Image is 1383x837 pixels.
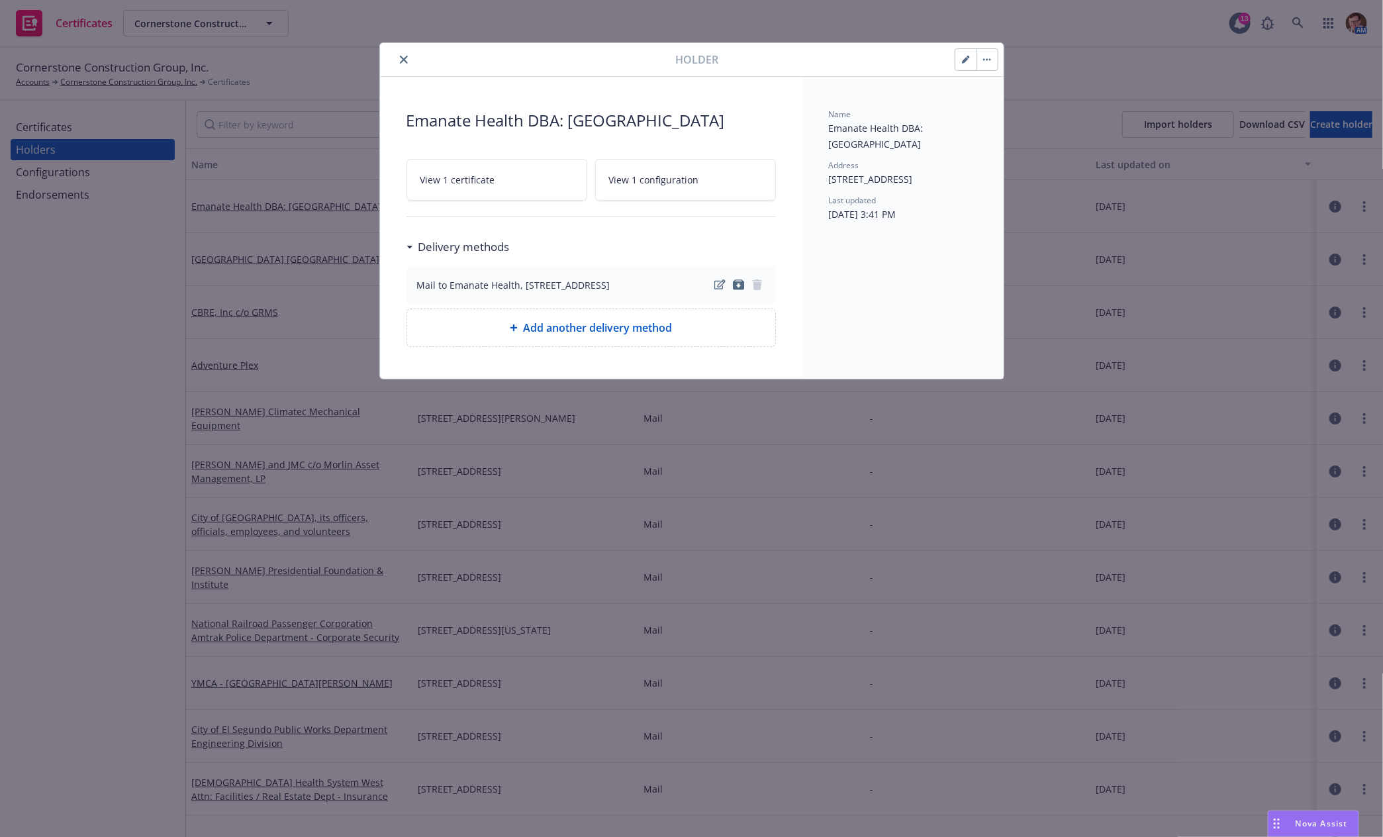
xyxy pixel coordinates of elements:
span: View 1 certificate [420,173,495,187]
div: Mail to Emanate Health, [STREET_ADDRESS] [417,278,610,292]
span: [DATE] 3:41 PM [829,208,896,221]
h3: Delivery methods [418,238,510,256]
span: Nova Assist [1296,818,1348,829]
div: Add another delivery method [406,309,776,347]
span: Emanate Health DBA: [GEOGRAPHIC_DATA] [829,122,926,150]
span: remove [749,277,765,293]
div: Drag to move [1268,811,1285,836]
span: Address [829,160,859,171]
span: Add another delivery method [523,320,672,336]
span: View 1 configuration [609,173,699,187]
a: archive [731,277,747,293]
a: View 1 certificate [406,159,587,201]
button: Nova Assist [1268,811,1359,837]
a: edit [712,277,728,293]
div: Delivery methods [406,238,510,256]
span: [STREET_ADDRESS] [829,173,913,185]
span: Name [829,109,851,120]
a: View 1 configuration [595,159,776,201]
span: Emanate Health DBA: [GEOGRAPHIC_DATA] [406,109,776,132]
span: Last updated [829,195,877,206]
